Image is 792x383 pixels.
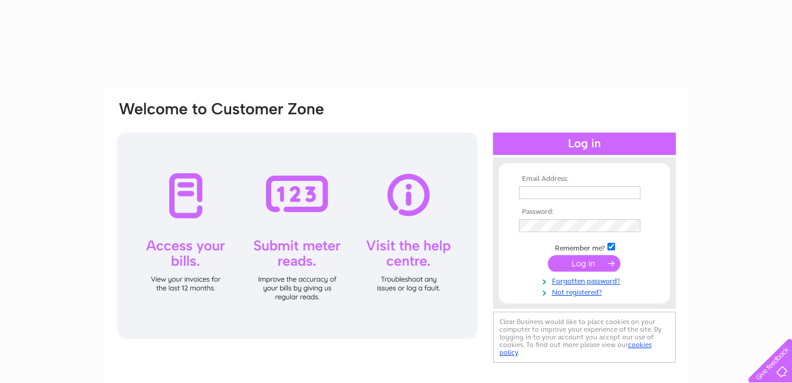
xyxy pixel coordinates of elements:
[516,208,653,216] th: Password:
[493,312,676,363] div: Clear Business would like to place cookies on your computer to improve your experience of the sit...
[548,255,620,272] input: Submit
[516,175,653,183] th: Email Address:
[519,275,653,286] a: Forgotten password?
[516,241,653,253] td: Remember me?
[499,341,652,356] a: cookies policy
[519,286,653,297] a: Not registered?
